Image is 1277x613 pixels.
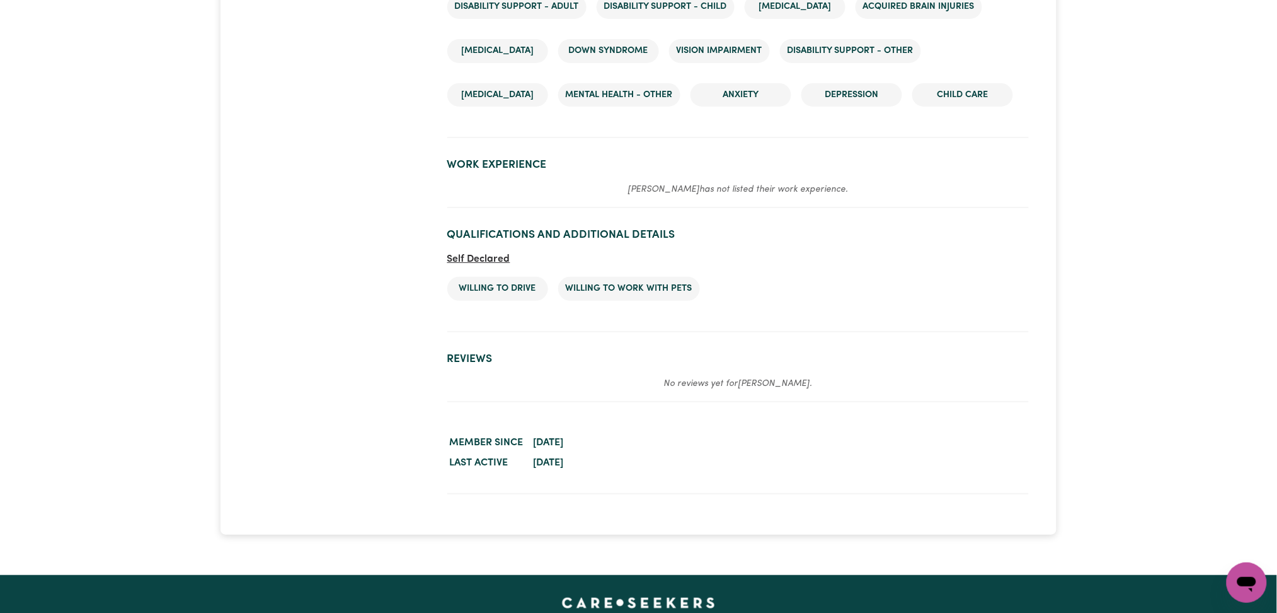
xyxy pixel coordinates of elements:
[447,83,548,107] li: [MEDICAL_DATA]
[447,158,1029,172] h2: Work Experience
[558,277,700,301] li: Willing to work with pets
[663,379,812,388] em: No reviews yet for [PERSON_NAME] .
[447,254,510,264] span: Self Declared
[558,83,680,107] li: Mental Health - Other
[912,83,1013,107] li: Child care
[627,185,848,194] em: [PERSON_NAME] has not listed their work experience.
[780,39,921,63] li: Disability support - Other
[534,458,564,468] time: [DATE]
[562,598,715,608] a: Careseekers home page
[447,277,548,301] li: Willing to drive
[447,453,526,473] dt: Last active
[690,83,791,107] li: Anxiety
[447,228,1029,242] h2: Qualifications and Additional Details
[534,438,564,448] time: [DATE]
[1227,563,1267,603] iframe: Button to launch messaging window
[447,353,1029,366] h2: Reviews
[447,39,548,63] li: [MEDICAL_DATA]
[801,83,902,107] li: Depression
[558,39,659,63] li: Down syndrome
[447,433,526,453] dt: Member since
[669,39,770,63] li: Vision impairment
